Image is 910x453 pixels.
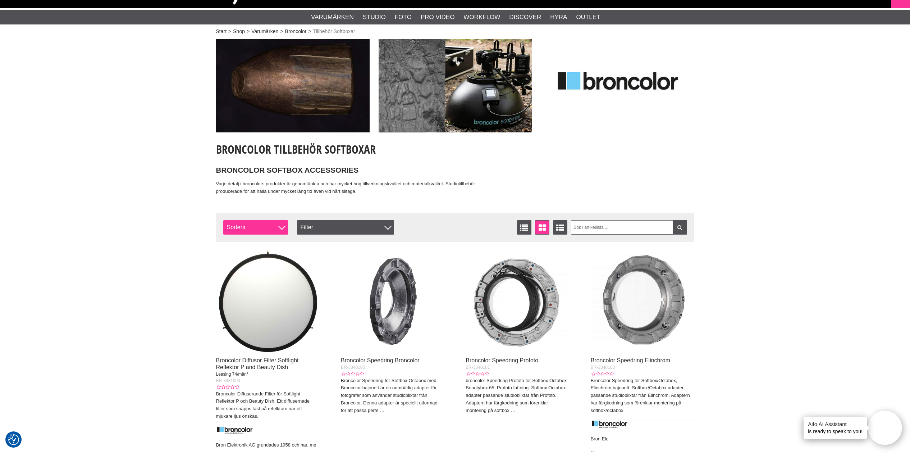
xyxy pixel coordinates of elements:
p: Broncolor Diffuserande Filter för Softlight Reflektor P och Beauty Dish. Ett diffusernade filter ... [216,390,320,420]
img: Broncolor Speedring Broncolor [341,249,444,353]
span: > [228,28,231,35]
span: BR-3331000 [216,378,240,383]
button: Samtyckesinställningar [8,433,19,446]
a: Discover [509,13,541,22]
div: Kundbetyg: 0 [341,371,364,377]
a: Utökad listvisning [553,220,567,235]
p: Broncolor Speedring för Softbox/Octabox, Elinchrom bajonett. Softbox/Octabox adapter passande stu... [591,377,694,415]
a: Filtrera [673,220,687,235]
span: BR-3340101 [466,365,490,370]
a: Broncolor Speedring Broncolor [341,357,420,363]
div: Kundbetyg: 0 [591,371,614,377]
span: > [247,28,250,35]
a: Broncolor Speedring Elinchrom [591,357,670,363]
div: Kundbetyg: 0 [216,384,239,390]
div: is ready to speak to you! [804,417,867,439]
a: Broncolor Diffusor Filter Softlight Reflektor P and Beauty Dish [216,357,299,370]
a: Shop [233,28,245,35]
a: … [511,408,515,413]
img: Broncolor Authorized Distributor [591,418,694,429]
a: Workflow [463,13,500,22]
p: Bron Ele [591,435,694,443]
a: Hyra [550,13,567,22]
p: broncolor Speedring Profoto for Softbox Octabox Beautybox 65, Profoto fattning. Softbox Octabox a... [466,377,569,415]
a: Listvisning [517,220,531,235]
span: Sortera [223,220,288,235]
p: Broncolor Speedring för Softbox Octabox med Broncolor-bajonett är en oumbärlig adapter för fotogr... [341,377,444,415]
span: BR-3340100 [341,365,365,370]
input: Sök i artikellista ... [571,220,687,235]
a: Fönstervisning [535,220,549,235]
a: Broncolor Speedring Profoto [466,357,538,363]
div: Kundbetyg: 0 [466,371,489,377]
img: Annons:002 ban-bronscope-002.jpg [379,39,532,132]
img: Broncolor Speedring Elinchrom [591,249,694,353]
p: Varje detalj i broncolors produkter är genomtänkta och har mycket hög tillverkningskvalitet och m... [216,180,492,195]
a: Broncolor [285,28,307,35]
a: Pro Video [421,13,454,22]
img: Annons:003 ban-broncolor-logga.jpg [541,39,695,132]
h2: BRONCOLOR SOFTBOX ACCESSORIES [216,165,492,176]
span: BR-3340103 [591,365,615,370]
h4: Aifo AI Assistant [808,420,863,428]
a: … [591,448,595,453]
img: Broncolor - About [216,425,320,435]
a: Varumärken [251,28,278,35]
span: Tillbehör Softboxar [313,28,355,35]
img: Annons:001 ban-bronscope-001.jpg [216,39,370,132]
a: Varumärken [311,13,354,22]
a: Start [216,28,227,35]
span: Leasing 74/mån* [216,372,248,377]
span: > [308,28,311,35]
a: Outlet [576,13,600,22]
a: … [380,408,384,413]
img: Revisit consent button [8,434,19,445]
img: Broncolor Speedring Profoto [466,249,569,353]
span: > [280,28,283,35]
div: Filter [297,220,394,235]
img: Broncolor Diffusor Filter Softlight Reflektor P and Beauty Dish [216,249,320,353]
p: Bron Elektronik AG grundades 1958 och har, me [216,441,320,449]
h1: broncolor Tillbehör Softboxar [216,141,492,157]
a: Studio [363,13,386,22]
a: Foto [395,13,412,22]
